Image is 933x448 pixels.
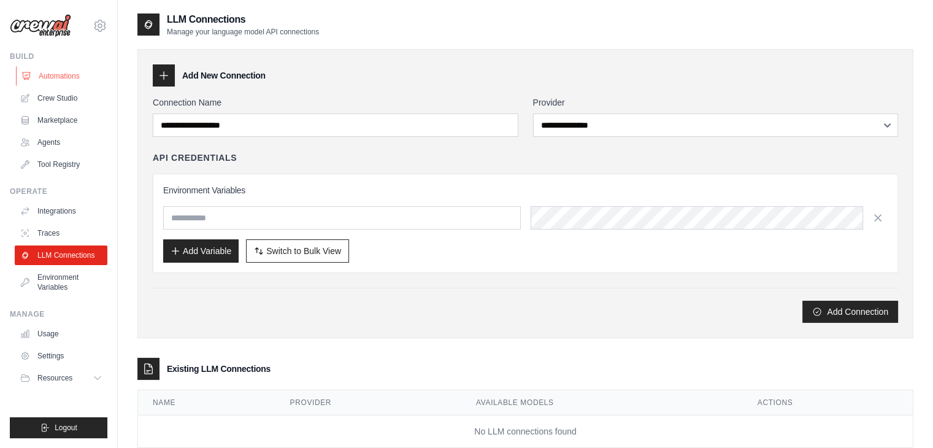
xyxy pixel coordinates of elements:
th: Available Models [461,390,743,415]
td: No LLM connections found [138,415,913,448]
th: Name [138,390,275,415]
button: Add Variable [163,239,239,263]
h3: Existing LLM Connections [167,363,271,375]
a: Crew Studio [15,88,107,108]
h4: API Credentials [153,152,237,164]
button: Switch to Bulk View [246,239,349,263]
div: Operate [10,187,107,196]
span: Logout [55,423,77,433]
a: LLM Connections [15,245,107,265]
th: Provider [275,390,461,415]
span: Resources [37,373,72,383]
a: Marketplace [15,110,107,130]
a: Automations [16,66,109,86]
a: Usage [15,324,107,344]
span: Switch to Bulk View [266,245,341,257]
p: Manage your language model API connections [167,27,319,37]
th: Actions [743,390,913,415]
h3: Add New Connection [182,69,266,82]
a: Agents [15,133,107,152]
div: Build [10,52,107,61]
a: Tool Registry [15,155,107,174]
label: Provider [533,96,899,109]
button: Logout [10,417,107,438]
a: Traces [15,223,107,243]
div: Manage [10,309,107,319]
a: Settings [15,346,107,366]
label: Connection Name [153,96,518,109]
img: Logo [10,14,71,37]
h2: LLM Connections [167,12,319,27]
a: Integrations [15,201,107,221]
button: Resources [15,368,107,388]
h3: Environment Variables [163,184,888,196]
a: Environment Variables [15,268,107,297]
button: Add Connection [802,301,898,323]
